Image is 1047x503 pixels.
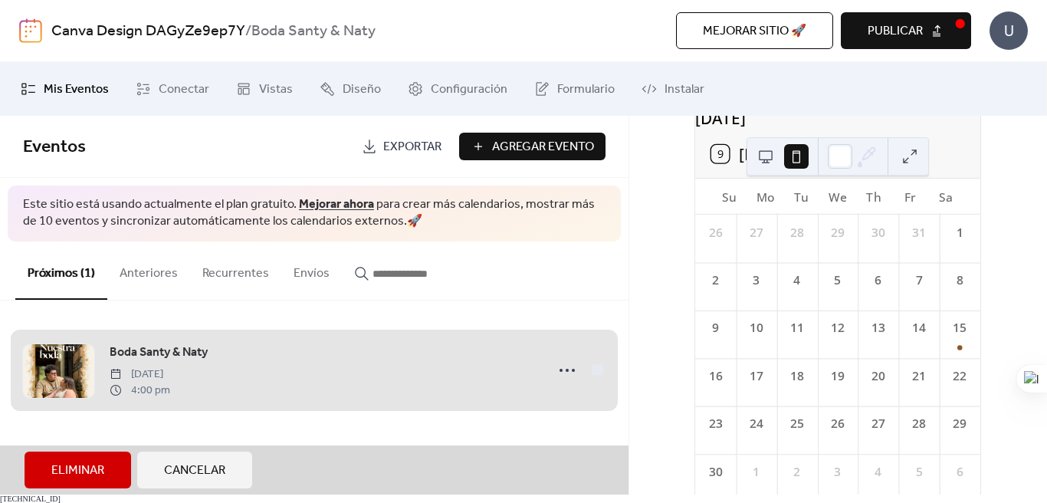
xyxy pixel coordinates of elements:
[44,81,109,99] span: Mis Eventos
[25,452,131,488] button: Eliminar
[459,133,606,160] button: Agregar Evento
[951,271,969,289] div: 8
[124,68,221,110] a: Conectar
[164,462,225,480] span: Cancelar
[856,179,892,215] div: Th
[747,320,765,337] div: 10
[676,12,833,49] button: Mejorar sitio 🚀
[350,133,453,160] a: Exportar
[870,367,888,385] div: 20
[870,463,888,481] div: 4
[829,415,847,432] div: 26
[707,463,724,481] div: 30
[137,452,252,488] button: Cancelar
[870,320,888,337] div: 13
[911,367,928,385] div: 21
[951,224,969,242] div: 1
[788,415,806,432] div: 25
[829,367,847,385] div: 19
[788,367,806,385] div: 18
[396,68,519,110] a: Configuración
[15,242,107,300] button: Próximos (1)
[951,367,969,385] div: 22
[788,463,806,481] div: 2
[19,18,42,43] img: logo
[911,463,928,481] div: 5
[747,367,765,385] div: 17
[892,179,928,215] div: Fr
[707,224,724,242] div: 26
[707,271,724,289] div: 2
[190,242,281,298] button: Recurrentes
[788,224,806,242] div: 28
[51,462,104,480] span: Eliminar
[747,271,765,289] div: 3
[911,320,928,337] div: 14
[829,224,847,242] div: 29
[784,179,820,215] div: Tu
[383,138,441,156] span: Exportar
[23,196,606,231] span: Este sitio está usando actualmente el plan gratuito. para crear más calendarios, mostrar más de 1...
[245,17,251,46] b: /
[788,320,806,337] div: 11
[259,81,293,99] span: Vistas
[711,179,747,215] div: Su
[299,192,374,216] a: Mejorar ahora
[251,17,376,46] b: Boda Santy & Naty
[928,179,964,215] div: Sa
[703,22,806,41] span: Mejorar sitio 🚀
[665,81,704,99] span: Instalar
[523,68,626,110] a: Formulario
[951,463,969,481] div: 6
[829,463,847,481] div: 3
[704,140,796,168] button: 9[DATE]
[695,106,980,130] div: [DATE]
[841,12,971,49] button: Publicar
[820,179,856,215] div: We
[225,68,304,110] a: Vistas
[911,415,928,432] div: 28
[911,224,928,242] div: 31
[281,242,342,298] button: Envíos
[492,138,594,156] span: Agregar Evento
[747,179,783,215] div: Mo
[911,271,928,289] div: 7
[9,68,120,110] a: Mis Eventos
[870,271,888,289] div: 6
[870,224,888,242] div: 30
[868,22,923,41] span: Publicar
[788,271,806,289] div: 4
[23,130,86,164] span: Eventos
[951,415,969,432] div: 29
[870,415,888,432] div: 27
[51,17,245,46] a: Canva Design DAGyZe9ep7Y
[343,81,381,99] span: Diseño
[747,415,765,432] div: 24
[747,463,765,481] div: 1
[829,320,847,337] div: 12
[557,81,615,99] span: Formulario
[990,12,1028,50] div: U
[829,271,847,289] div: 5
[747,224,765,242] div: 27
[707,367,724,385] div: 16
[107,242,190,298] button: Anteriores
[951,320,969,337] div: 15
[431,81,507,99] span: Configuración
[707,415,724,432] div: 23
[707,320,724,337] div: 9
[308,68,392,110] a: Diseño
[159,81,209,99] span: Conectar
[630,68,716,110] a: Instalar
